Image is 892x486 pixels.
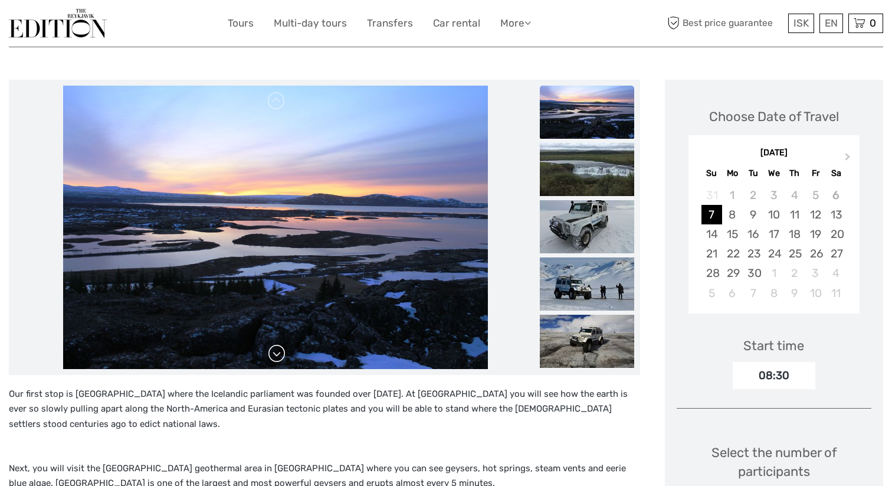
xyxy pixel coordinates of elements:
div: Not available Saturday, September 6th, 2025 [826,185,847,205]
div: Choose Sunday, September 28th, 2025 [701,263,722,283]
div: Start time [743,337,804,355]
span: 0 [868,17,878,29]
div: Choose Tuesday, September 9th, 2025 [743,205,763,224]
div: Not available Monday, September 1st, 2025 [722,185,743,205]
div: Choose Wednesday, September 17th, 2025 [763,224,784,244]
div: Choose Wednesday, September 24th, 2025 [763,244,784,263]
div: Not available Tuesday, September 2nd, 2025 [743,185,763,205]
div: Th [784,165,805,181]
div: Choose Thursday, October 2nd, 2025 [784,263,805,283]
div: Mo [722,165,743,181]
div: Choose Sunday, September 21st, 2025 [701,244,722,263]
div: EN [819,14,843,33]
div: Choose Sunday, September 7th, 2025 [701,205,722,224]
div: Choose Friday, September 26th, 2025 [805,244,826,263]
div: Choose Sunday, October 5th, 2025 [701,283,722,303]
a: More [500,15,531,32]
img: The Reykjavík Edition [9,9,107,38]
div: [DATE] [688,147,860,159]
img: f2645d47fead46b283ebf4b8767e66b7_slider_thumbnail.jpeg [540,315,634,368]
div: Not available Friday, September 5th, 2025 [805,185,826,205]
img: 6e6a9e6b736849ab94691076bffd49ab_slider_thumbnail.jpg [540,257,634,311]
a: Tours [228,15,254,32]
div: Su [701,165,722,181]
div: 08:30 [733,362,815,389]
div: month 2025-09 [692,185,856,303]
div: Choose Monday, September 22nd, 2025 [722,244,743,263]
div: Choose Thursday, September 18th, 2025 [784,224,805,244]
div: Choose Wednesday, October 8th, 2025 [763,283,784,303]
div: Choose Saturday, October 11th, 2025 [826,283,847,303]
div: Tu [743,165,763,181]
div: Choose Saturday, September 13th, 2025 [826,205,847,224]
div: Choose Tuesday, September 16th, 2025 [743,224,763,244]
div: Choose Date of Travel [709,107,839,126]
a: Multi-day tours [274,15,347,32]
div: Choose Monday, September 15th, 2025 [722,224,743,244]
div: Choose Tuesday, October 7th, 2025 [743,283,763,303]
div: Choose Tuesday, September 23rd, 2025 [743,244,763,263]
div: Choose Friday, October 3rd, 2025 [805,263,826,283]
div: Choose Monday, October 6th, 2025 [722,283,743,303]
div: Fr [805,165,826,181]
div: Choose Saturday, September 27th, 2025 [826,244,847,263]
div: Choose Thursday, September 25th, 2025 [784,244,805,263]
img: ee7947d46226442bbe69c0daafec0f6a_slider_thumbnail.jpg [540,200,634,253]
img: 71fc2b38381c4e419f1006a9f34a2d2b_slider_thumbnail.jpg [540,143,634,196]
div: Not available Thursday, September 4th, 2025 [784,185,805,205]
div: We [763,165,784,181]
button: Open LiveChat chat widget [136,18,150,32]
div: Choose Sunday, September 14th, 2025 [701,224,722,244]
div: Choose Friday, September 12th, 2025 [805,205,826,224]
button: Next Month [839,150,858,169]
p: We're away right now. Please check back later! [17,21,133,30]
div: Choose Monday, September 8th, 2025 [722,205,743,224]
div: Choose Monday, September 29th, 2025 [722,263,743,283]
div: Choose Thursday, October 9th, 2025 [784,283,805,303]
img: 48468759ef054acc85df8f86d2b10efa_main_slider.jpg [63,86,488,369]
img: 48468759ef054acc85df8f86d2b10efa_slider_thumbnail.jpg [540,86,634,139]
div: Sa [826,165,847,181]
div: Choose Thursday, September 11th, 2025 [784,205,805,224]
div: Choose Wednesday, October 1st, 2025 [763,263,784,283]
a: Transfers [367,15,413,32]
span: Best price guarantee [665,14,786,33]
div: Choose Saturday, October 4th, 2025 [826,263,847,283]
p: Our first stop is [GEOGRAPHIC_DATA] where the Icelandic parliament was founded over [DATE]. At [G... [9,387,640,447]
div: Choose Saturday, September 20th, 2025 [826,224,847,244]
div: Choose Tuesday, September 30th, 2025 [743,263,763,283]
a: Car rental [433,15,480,32]
div: Not available Wednesday, September 3rd, 2025 [763,185,784,205]
div: Choose Friday, October 10th, 2025 [805,283,826,303]
div: Not available Sunday, August 31st, 2025 [701,185,722,205]
div: Choose Friday, September 19th, 2025 [805,224,826,244]
div: Choose Wednesday, September 10th, 2025 [763,205,784,224]
span: ISK [793,17,809,29]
